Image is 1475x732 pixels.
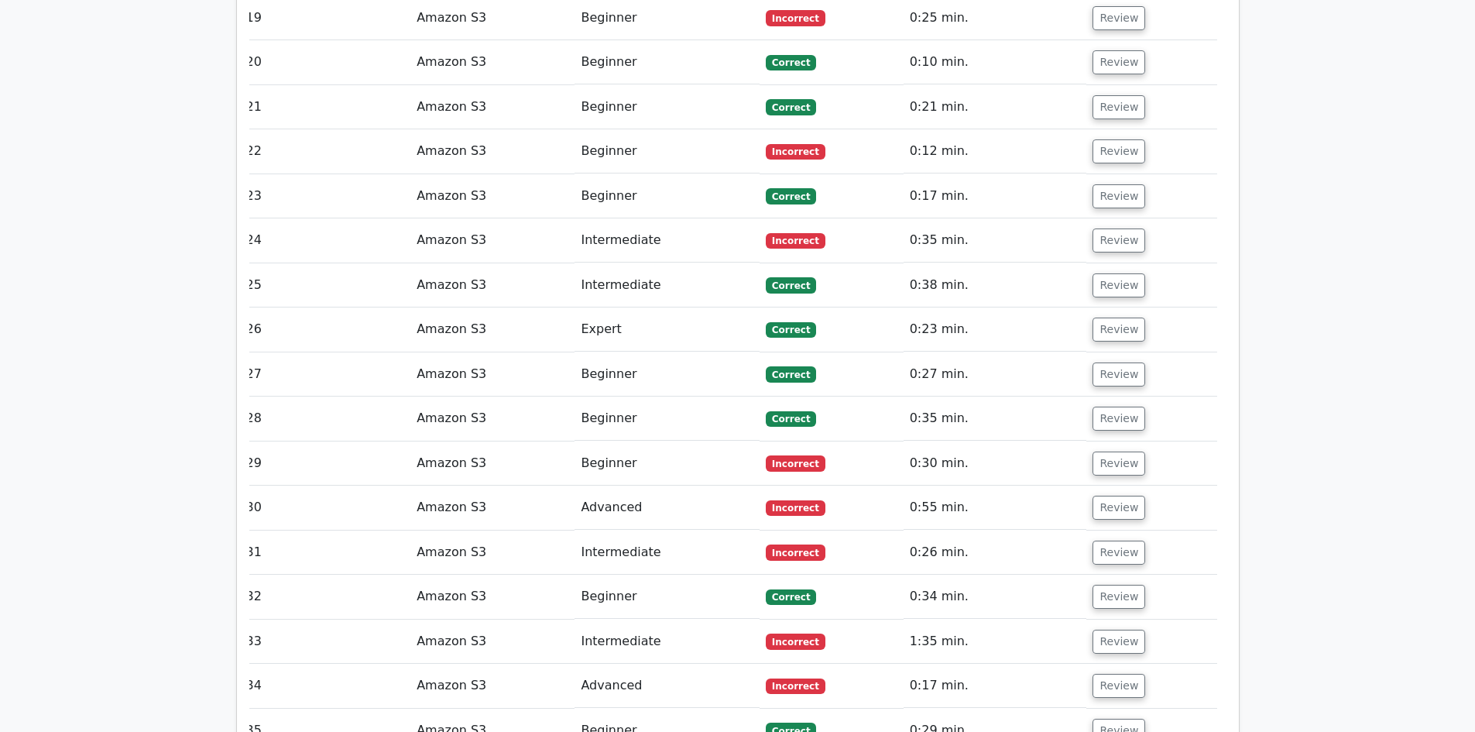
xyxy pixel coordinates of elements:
td: 0:10 min. [904,40,1087,84]
button: Review [1093,541,1145,565]
td: 27 [240,352,411,397]
button: Review [1093,50,1145,74]
td: Beginner [575,397,760,441]
span: Incorrect [766,634,825,649]
td: Amazon S3 [410,531,575,575]
span: Incorrect [766,233,825,249]
td: 25 [240,263,411,308]
button: Review [1093,95,1145,119]
button: Review [1093,139,1145,163]
td: Amazon S3 [410,442,575,486]
span: Correct [766,55,816,70]
td: Beginner [575,40,760,84]
span: Correct [766,99,816,115]
button: Review [1093,229,1145,253]
td: Amazon S3 [410,85,575,129]
td: Expert [575,308,760,352]
span: Incorrect [766,545,825,560]
td: Beginner [575,442,760,486]
td: Amazon S3 [410,575,575,619]
td: 1:35 min. [904,620,1087,664]
td: 0:35 min. [904,218,1087,263]
td: 0:26 min. [904,531,1087,575]
td: 0:23 min. [904,308,1087,352]
span: Correct [766,188,816,204]
td: Amazon S3 [410,174,575,218]
span: Correct [766,366,816,382]
button: Review [1093,184,1145,208]
button: Review [1093,674,1145,698]
span: Incorrect [766,500,825,516]
td: 22 [240,129,411,174]
td: Amazon S3 [410,620,575,664]
td: Beginner [575,352,760,397]
td: Intermediate [575,218,760,263]
td: Amazon S3 [410,397,575,441]
td: 24 [240,218,411,263]
td: Beginner [575,174,760,218]
td: 0:21 min. [904,85,1087,129]
span: Correct [766,589,816,605]
button: Review [1093,273,1145,297]
td: 0:17 min. [904,174,1087,218]
td: 26 [240,308,411,352]
td: Intermediate [575,620,760,664]
td: 0:17 min. [904,664,1087,708]
td: 0:12 min. [904,129,1087,174]
td: Amazon S3 [410,40,575,84]
td: 29 [240,442,411,486]
button: Review [1093,318,1145,342]
span: Incorrect [766,455,825,471]
button: Review [1093,6,1145,30]
td: 0:30 min. [904,442,1087,486]
span: Correct [766,411,816,427]
button: Review [1093,585,1145,609]
td: 0:27 min. [904,352,1087,397]
td: 31 [240,531,411,575]
td: Intermediate [575,263,760,308]
span: Incorrect [766,144,825,160]
button: Review [1093,407,1145,431]
td: Advanced [575,486,760,530]
td: 0:55 min. [904,486,1087,530]
td: Beginner [575,129,760,174]
td: 33 [240,620,411,664]
td: Amazon S3 [410,308,575,352]
td: Amazon S3 [410,263,575,308]
td: Beginner [575,85,760,129]
td: Amazon S3 [410,218,575,263]
td: Amazon S3 [410,352,575,397]
td: 23 [240,174,411,218]
td: 34 [240,664,411,708]
td: 32 [240,575,411,619]
td: 0:35 min. [904,397,1087,441]
td: 30 [240,486,411,530]
td: 20 [240,40,411,84]
td: 0:34 min. [904,575,1087,619]
span: Incorrect [766,10,825,26]
span: Correct [766,277,816,293]
td: Advanced [575,664,760,708]
button: Review [1093,630,1145,654]
span: Correct [766,322,816,338]
td: Amazon S3 [410,664,575,708]
span: Incorrect [766,679,825,694]
td: Beginner [575,575,760,619]
td: 28 [240,397,411,441]
td: Intermediate [575,531,760,575]
td: Amazon S3 [410,486,575,530]
button: Review [1093,452,1145,476]
td: Amazon S3 [410,129,575,174]
td: 0:38 min. [904,263,1087,308]
button: Review [1093,363,1145,387]
button: Review [1093,496,1145,520]
td: 21 [240,85,411,129]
